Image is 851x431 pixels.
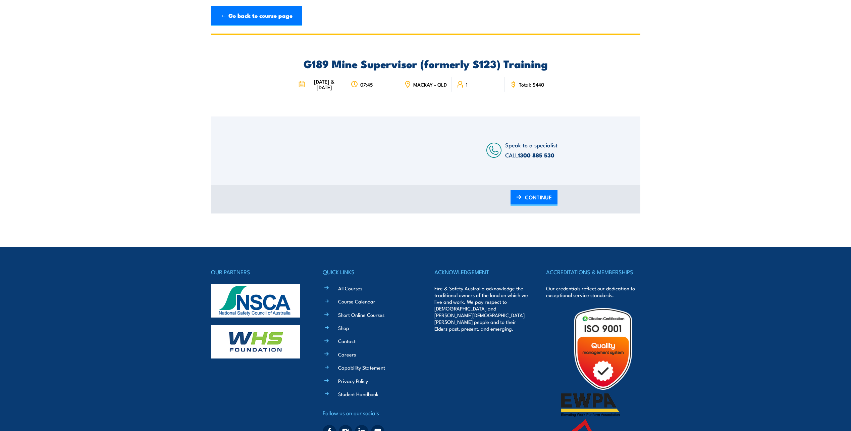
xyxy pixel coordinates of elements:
a: Course Calendar [338,298,375,305]
h4: ACKNOWLEDGEMENT [434,267,528,277]
img: whs-logo-footer [211,325,300,358]
a: Contact [338,337,356,344]
a: 1300 885 530 [518,151,554,159]
a: Shop [338,324,349,331]
img: nsca-logo-footer [211,284,300,318]
span: 07:45 [360,82,373,87]
a: CONTINUE [511,190,557,206]
p: Our credentials reflect our dedication to exceptional service standards. [546,285,640,298]
img: Untitled design (19) [561,307,645,391]
span: CONTINUE [525,188,552,206]
a: Short Online Courses [338,311,384,318]
a: Careers [338,351,356,358]
h4: ACCREDITATIONS & MEMBERSHIPS [546,267,640,277]
span: [DATE] & [DATE] [307,79,341,90]
h2: G189 Mine Supervisor (formerly S123) Training [294,59,557,68]
p: Fire & Safety Australia acknowledge the traditional owners of the land on which we live and work.... [434,285,528,332]
span: Total: $440 [519,82,544,87]
a: All Courses [338,285,362,292]
a: Student Handbook [338,390,378,397]
a: ← Go back to course page [211,6,302,26]
h4: Follow us on our socials [323,408,417,418]
h4: OUR PARTNERS [211,267,305,277]
img: ewpa-logo [561,393,620,417]
h4: QUICK LINKS [323,267,417,277]
span: 1 [466,82,468,87]
span: MACKAY - QLD [413,82,447,87]
a: Capability Statement [338,364,385,371]
span: Speak to a specialist CALL [505,141,557,159]
a: Privacy Policy [338,377,368,384]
